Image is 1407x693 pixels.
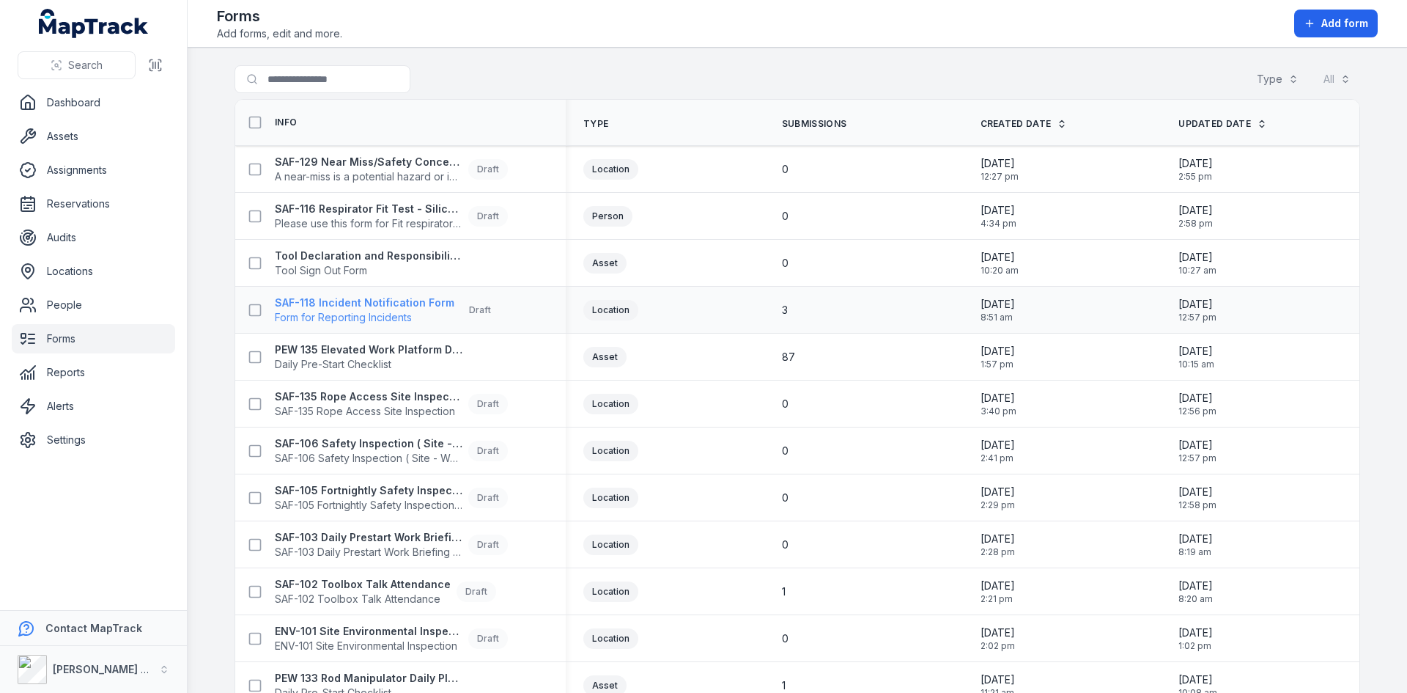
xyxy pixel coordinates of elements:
strong: SAF-129 Near Miss/Safety Concern/Environmental Concern Form [275,155,462,169]
div: Asset [583,347,627,367]
time: 9/10/2025, 2:55:59 PM [1178,156,1213,183]
time: 8/21/2025, 10:15:18 AM [1178,344,1214,370]
span: 8:20 am [1178,593,1213,605]
span: [DATE] [1178,626,1213,640]
a: SAF-106 Safety Inspection ( Site - Weekly )SAF-106 Safety Inspection ( Site - Weekly )Draft [275,436,508,466]
span: [DATE] [1178,579,1213,593]
span: 8:51 am [981,312,1015,323]
button: All [1314,65,1360,93]
a: Assignments [12,155,175,185]
span: Updated Date [1178,118,1251,130]
span: [DATE] [1178,391,1216,406]
a: SAF-105 Fortnightly Safety Inspection (Yard)SAF-105 Fortnightly Safety Inspection (Yard)Draft [275,483,508,513]
span: [DATE] [981,438,1015,452]
span: 0 [782,444,789,458]
strong: SAF-102 Toolbox Talk Attendance [275,577,451,592]
button: Type [1247,65,1308,93]
span: 3:40 pm [981,406,1016,417]
time: 6/2/2025, 2:28:30 PM [981,532,1015,558]
span: SAF-135 Rope Access Site Inspection [275,404,462,419]
a: Assets [12,122,175,151]
span: [DATE] [1178,156,1213,171]
span: 0 [782,162,789,177]
span: 2:55 pm [1178,171,1213,183]
strong: SAF-103 Daily Prestart Work Briefing Attendance Register [275,530,462,545]
span: A near-miss is a potential hazard or incident in which no property was damaged and no personal in... [275,169,462,184]
div: Draft [468,441,508,461]
time: 9/10/2025, 12:27:35 PM [981,156,1019,183]
span: [DATE] [1178,203,1213,218]
span: [DATE] [981,344,1015,359]
span: 10:27 am [1178,265,1216,276]
div: Draft [468,535,508,555]
span: [DATE] [981,672,1015,687]
a: Dashboard [12,88,175,117]
span: Form for Reporting Incidents [275,310,454,325]
span: [DATE] [981,156,1019,171]
time: 9/10/2025, 12:58:01 PM [1178,485,1216,511]
span: 1 [782,584,786,599]
a: SAF-102 Toolbox Talk AttendanceSAF-102 Toolbox Talk AttendanceDraft [275,577,496,606]
strong: Tool Declaration and Responsibility Acknowledgement [275,249,462,263]
a: Forms [12,324,175,353]
span: 1 [782,678,786,693]
span: [DATE] [981,579,1015,593]
span: [DATE] [981,485,1015,499]
strong: SAF-106 Safety Inspection ( Site - Weekly ) [275,436,462,451]
time: 7/23/2025, 1:57:27 PM [981,344,1015,370]
div: Draft [468,206,508,227]
a: People [12,290,175,320]
span: [DATE] [981,297,1015,312]
span: [DATE] [1178,297,1216,312]
strong: PEW 133 Rod Manipulator Daily Plant Pre-Start [275,671,462,686]
span: [DATE] [981,250,1019,265]
div: Location [583,394,638,414]
time: 9/10/2025, 12:57:09 PM [1178,297,1216,323]
span: 87 [782,350,795,364]
div: Location [583,441,638,461]
span: Add form [1321,16,1368,31]
span: 2:21 pm [981,593,1015,605]
span: Created Date [981,118,1052,130]
a: Audits [12,223,175,252]
span: SAF-106 Safety Inspection ( Site - Weekly ) [275,451,462,466]
div: Draft [468,159,508,180]
span: 0 [782,256,789,271]
strong: SAF-116 Respirator Fit Test - Silica and Asbestos Awareness [275,202,462,216]
div: Asset [583,253,627,274]
span: 2:29 pm [981,499,1015,511]
time: 6/2/2025, 2:29:59 PM [981,485,1015,511]
span: 12:56 pm [1178,406,1216,417]
span: [DATE] [1178,672,1217,687]
a: ENV-101 Site Environmental InspectionENV-101 Site Environmental InspectionDraft [275,624,508,653]
span: Submissions [782,118,846,130]
span: [DATE] [1178,344,1214,359]
a: Tool Declaration and Responsibility AcknowledgementTool Sign Out Form [275,249,462,278]
span: 0 [782,397,789,411]
span: 0 [782,491,789,505]
span: 12:58 pm [1178,499,1216,511]
span: Add forms, edit and more. [217,26,342,41]
a: Locations [12,257,175,286]
strong: ENV-101 Site Environmental Inspection [275,624,462,639]
div: Person [583,206,632,227]
strong: SAF-105 Fortnightly Safety Inspection (Yard) [275,483,462,498]
a: Reservations [12,189,175,219]
span: [DATE] [1178,485,1216,499]
div: Location [583,488,638,508]
time: 6/2/2025, 2:02:08 PM [981,626,1015,652]
a: Alerts [12,392,175,421]
a: SAF-116 Respirator Fit Test - Silica and Asbestos AwarenessPlease use this form for Fit respirato... [275,202,508,231]
span: 8:19 am [1178,546,1213,558]
a: MapTrack [39,9,149,38]
span: [DATE] [1178,438,1216,452]
a: SAF-135 Rope Access Site InspectionSAF-135 Rope Access Site InspectionDraft [275,389,508,419]
h2: Forms [217,6,342,26]
span: 0 [782,209,789,224]
strong: PEW 135 Elevated Work Platform Daily Pre-Start Checklist [275,342,462,357]
span: 12:57 pm [1178,452,1216,464]
a: SAF-118 Incident Notification FormForm for Reporting IncidentsDraft [275,296,500,325]
span: 3 [782,303,788,318]
span: 2:58 pm [1178,218,1213,230]
time: 9/9/2025, 8:20:12 AM [1178,579,1213,605]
